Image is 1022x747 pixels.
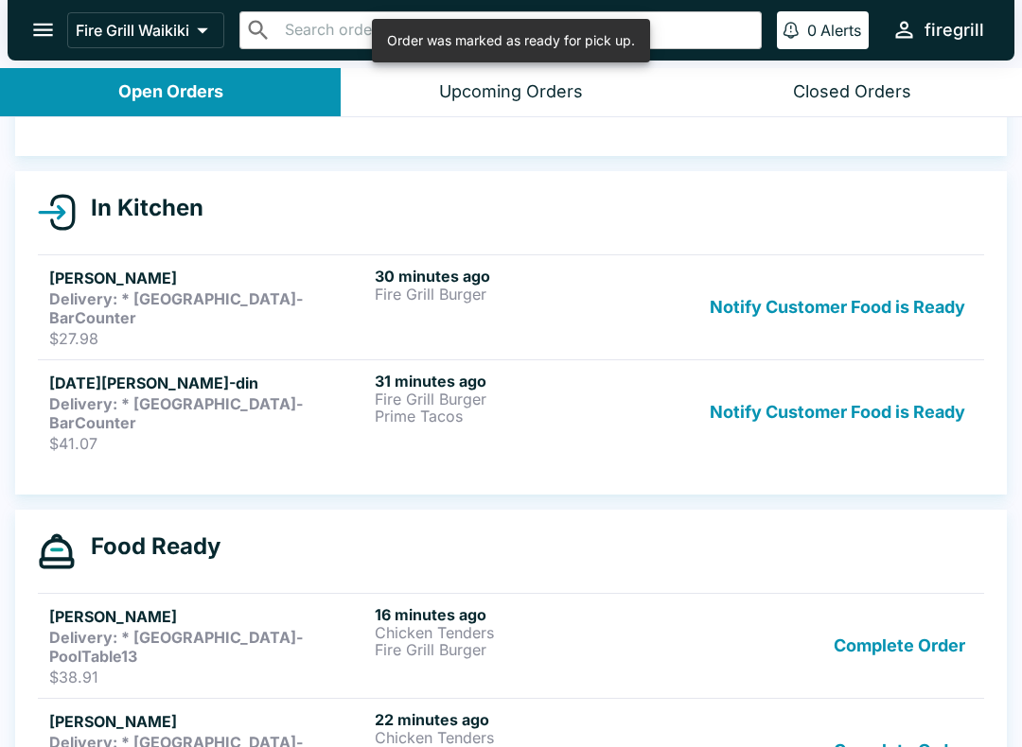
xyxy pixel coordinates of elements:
[807,21,817,40] p: 0
[49,289,303,327] strong: Delivery: * [GEOGRAPHIC_DATA]-BarCounter
[375,624,693,641] p: Chicken Tenders
[884,9,992,50] button: firegrill
[49,605,367,628] h5: [PERSON_NAME]
[375,372,693,391] h6: 31 minutes ago
[76,21,189,40] p: Fire Grill Waikiki
[38,254,984,359] a: [PERSON_NAME]Delivery: * [GEOGRAPHIC_DATA]-BarCounter$27.9830 minutes agoFire Grill BurgerNotify ...
[19,6,67,54] button: open drawer
[925,19,984,42] div: firegrill
[793,81,911,103] div: Closed Orders
[375,605,693,624] h6: 16 minutes ago
[439,81,583,103] div: Upcoming Orders
[375,408,693,425] p: Prime Tacos
[76,194,203,222] h4: In Kitchen
[375,391,693,408] p: Fire Grill Burger
[375,267,693,286] h6: 30 minutes ago
[38,593,984,698] a: [PERSON_NAME]Delivery: * [GEOGRAPHIC_DATA]-PoolTable13$38.9116 minutes agoChicken TendersFire Gri...
[820,21,861,40] p: Alerts
[49,434,367,453] p: $41.07
[702,267,973,348] button: Notify Customer Food is Ready
[67,12,224,48] button: Fire Grill Waikiki
[826,605,973,686] button: Complete Order
[375,710,693,729] h6: 22 minutes ago
[279,17,753,43] input: Search orders by name or phone number
[38,359,984,464] a: [DATE][PERSON_NAME]-dinDelivery: * [GEOGRAPHIC_DATA]-BarCounter$41.0731 minutes agoFire Grill Bur...
[375,286,693,303] p: Fire Grill Burger
[702,372,973,453] button: Notify Customer Food is Ready
[49,329,367,348] p: $27.98
[49,628,303,666] strong: Delivery: * [GEOGRAPHIC_DATA]-PoolTable13
[375,729,693,746] p: Chicken Tenders
[49,372,367,394] h5: [DATE][PERSON_NAME]-din
[76,532,220,561] h4: Food Ready
[118,81,223,103] div: Open Orders
[49,267,367,289] h5: [PERSON_NAME]
[387,25,635,57] div: Order was marked as ready for pick up.
[49,710,367,733] h5: [PERSON_NAME]
[375,641,693,658] p: Fire Grill Burger
[49,394,303,432] strong: Delivery: * [GEOGRAPHIC_DATA]-BarCounter
[49,668,367,686] p: $38.91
